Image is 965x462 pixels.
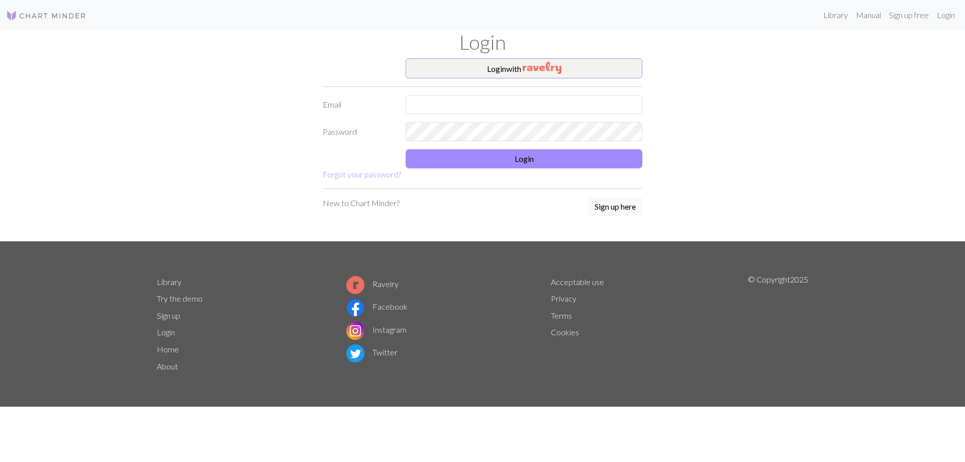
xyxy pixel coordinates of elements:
button: Loginwith [406,58,642,78]
a: Try the demo [157,294,203,303]
a: Login [933,5,959,25]
a: About [157,361,178,371]
img: Twitter logo [346,344,364,362]
img: Ravelry [523,62,561,74]
img: Logo [6,10,86,22]
a: Library [819,5,852,25]
label: Password [317,122,400,141]
h1: Login [151,30,814,54]
img: Ravelry logo [346,276,364,294]
img: Instagram logo [346,322,364,340]
a: Ravelry [346,279,399,289]
p: New to Chart Minder? [323,197,400,209]
button: Login [406,149,642,168]
a: Library [157,277,181,287]
a: Cookies [551,327,579,337]
a: Instagram [346,325,407,334]
img: Facebook logo [346,299,364,317]
a: Privacy [551,294,576,303]
a: Sign up free [885,5,933,25]
a: Acceptable use [551,277,604,287]
a: Home [157,344,179,354]
a: Sign up here [588,197,642,217]
a: Twitter [346,347,398,357]
label: Email [317,95,400,114]
a: Manual [852,5,885,25]
a: Forgot your password? [323,169,401,179]
a: Terms [551,311,572,320]
a: Login [157,327,175,337]
p: © Copyright 2025 [748,273,808,375]
a: Facebook [346,302,408,311]
a: Sign up [157,311,180,320]
button: Sign up here [588,197,642,216]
